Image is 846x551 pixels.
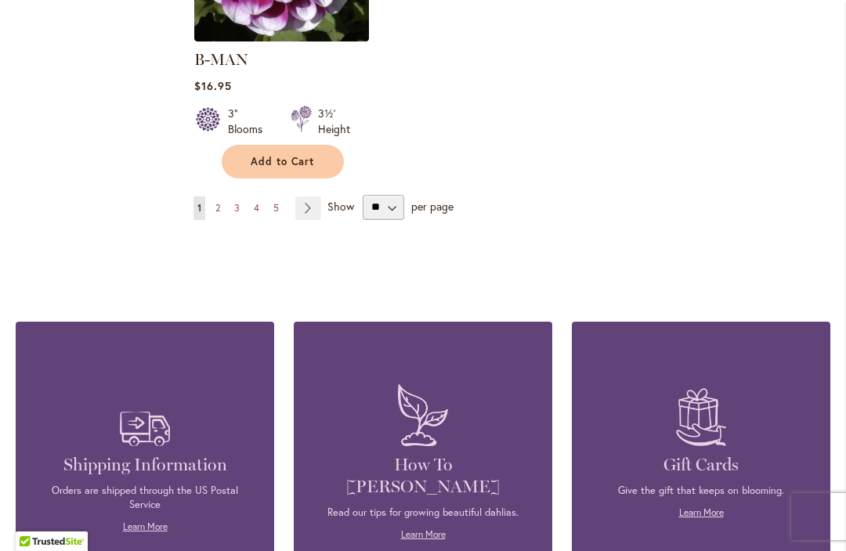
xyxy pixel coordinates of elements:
p: Read our tips for growing beautiful dahlias. [317,506,529,520]
span: 5 [273,202,279,214]
span: 4 [254,202,259,214]
a: 4 [250,196,263,220]
span: per page [411,198,454,213]
span: Add to Cart [251,155,315,168]
div: 3½' Height [318,106,350,137]
a: 5 [269,196,283,220]
a: Learn More [401,528,446,540]
span: $16.95 [194,78,232,93]
a: B-MAN [194,30,369,45]
div: 3" Blooms [228,106,272,137]
span: 3 [234,202,240,214]
iframe: Launch Accessibility Center [12,495,56,539]
a: B-MAN [194,50,248,69]
span: 1 [197,202,201,214]
a: 2 [211,196,224,220]
a: 3 [230,196,244,220]
a: Learn More [123,520,168,532]
span: Show [327,198,354,213]
a: Learn More [679,506,724,518]
h4: Shipping Information [39,454,251,476]
p: Give the gift that keeps on blooming. [595,484,807,498]
h4: Gift Cards [595,454,807,476]
p: Orders are shipped through the US Postal Service [39,484,251,512]
button: Add to Cart [222,145,344,178]
span: 2 [215,202,220,214]
h4: How To [PERSON_NAME] [317,454,529,498]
